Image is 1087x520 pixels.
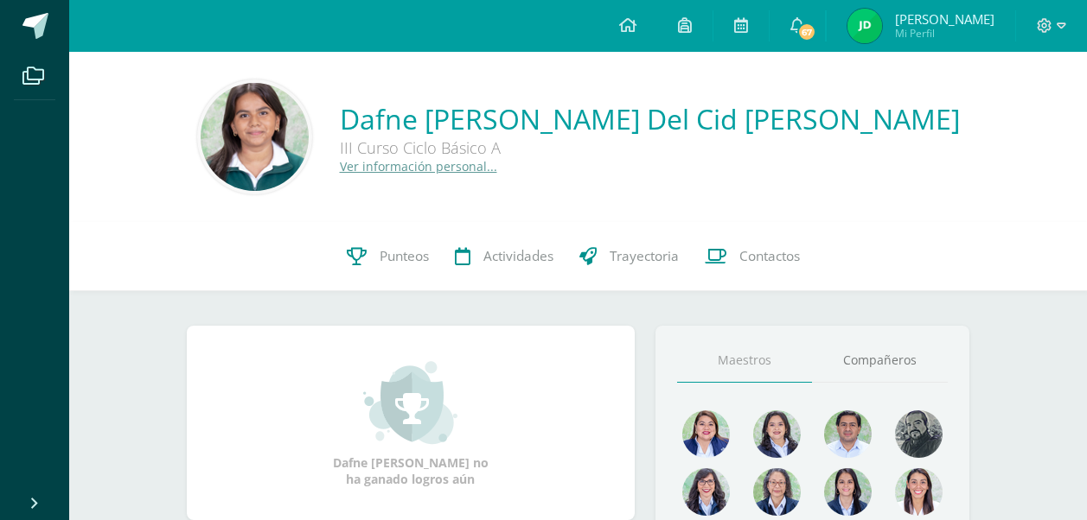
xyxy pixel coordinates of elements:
[682,410,730,458] img: 135afc2e3c36cc19cf7f4a6ffd4441d1.png
[340,137,859,158] div: III Curso Ciclo Básico A
[797,22,816,41] span: 67
[442,222,566,291] a: Actividades
[334,222,442,291] a: Punteos
[363,359,457,446] img: achievement_small.png
[895,26,994,41] span: Mi Perfil
[483,247,553,265] span: Actividades
[340,100,960,137] a: Dafne [PERSON_NAME] Del Cid [PERSON_NAME]
[895,468,943,516] img: 38d188cc98c34aa903096de2d1c9671e.png
[201,83,309,191] img: 85837cf9bcc08a7effdea65e4cf282c3.png
[812,339,948,383] a: Compañeros
[566,222,692,291] a: Trayectoria
[824,410,872,458] img: 1e7bfa517bf798cc96a9d855bf172288.png
[682,468,730,516] img: b1da893d1b21f2b9f45fcdf5240f8abd.png
[824,468,872,516] img: d4e0c534ae446c0d00535d3bb96704e9.png
[847,9,882,43] img: 47bb5cb671f55380063b8448e82fec5d.png
[677,339,813,383] a: Maestros
[692,222,813,291] a: Contactos
[340,158,497,174] a: Ver información personal...
[895,10,994,28] span: [PERSON_NAME]
[895,410,943,458] img: 4179e05c207095638826b52d0d6e7b97.png
[380,247,429,265] span: Punteos
[739,247,800,265] span: Contactos
[753,410,801,458] img: 45e5189d4be9c73150df86acb3c68ab9.png
[753,468,801,516] img: 68491b968eaf45af92dd3338bd9092c6.png
[324,359,497,487] div: Dafne [PERSON_NAME] no ha ganado logros aún
[610,247,679,265] span: Trayectoria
